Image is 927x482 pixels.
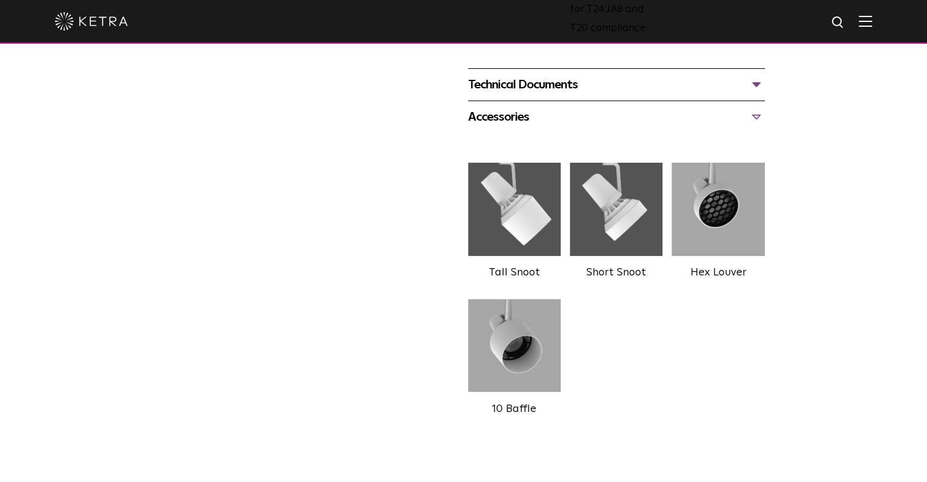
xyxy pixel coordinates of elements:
[586,267,646,278] label: Short Snoot
[489,267,540,278] label: Tall Snoot
[691,267,747,278] label: Hex Louver
[492,403,536,414] label: 10 Baffle
[672,157,764,261] img: 3b1b0dc7630e9da69e6b
[55,12,128,30] img: ketra-logo-2019-white
[468,107,765,127] div: Accessories
[468,294,561,397] img: 9e3d97bd0cf938513d6e
[570,157,662,261] img: 28b6e8ee7e7e92b03ac7
[831,15,846,30] img: search icon
[859,15,872,27] img: Hamburger%20Nav.svg
[468,75,765,94] div: Technical Documents
[468,157,561,261] img: 561d9251a6fee2cab6f1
